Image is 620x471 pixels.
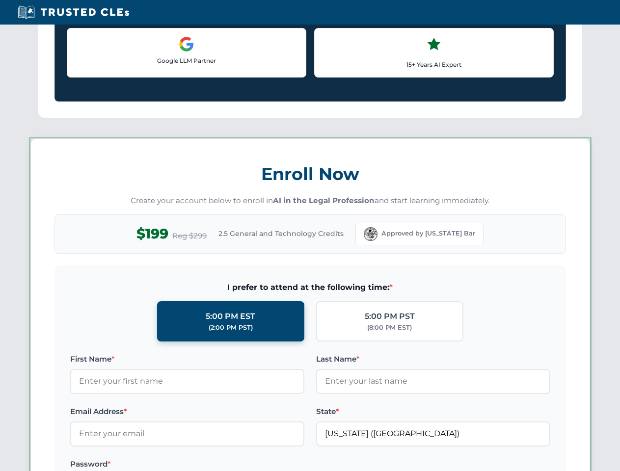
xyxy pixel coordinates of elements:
div: (2:00 PM PST) [209,323,253,333]
img: Florida Bar [364,227,377,241]
label: Last Name [316,353,550,365]
input: Florida (FL) [316,421,550,446]
strong: AI in the Legal Profession [273,196,375,205]
span: Reg $299 [172,230,207,242]
p: 15+ Years AI Expert [323,60,545,69]
p: Create your account below to enroll in and start learning immediately. [54,195,566,207]
label: Email Address [70,406,304,418]
img: Trusted CLEs [15,5,132,20]
div: 5:00 PM EST [206,310,255,323]
div: (8:00 PM EST) [367,323,412,333]
h3: Enroll Now [54,158,566,189]
label: First Name [70,353,304,365]
input: Enter your first name [70,369,304,393]
input: Enter your email [70,421,304,446]
span: Approved by [US_STATE] Bar [381,229,475,238]
span: 2.5 General and Technology Credits [218,228,344,239]
span: $199 [136,223,168,245]
input: Enter your last name [316,369,550,393]
span: I prefer to attend at the following time: [70,281,550,294]
p: Google LLM Partner [75,56,298,65]
label: State [316,406,550,418]
label: Password [70,458,304,470]
div: 5:00 PM PST [365,310,415,323]
img: Google [179,36,194,52]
